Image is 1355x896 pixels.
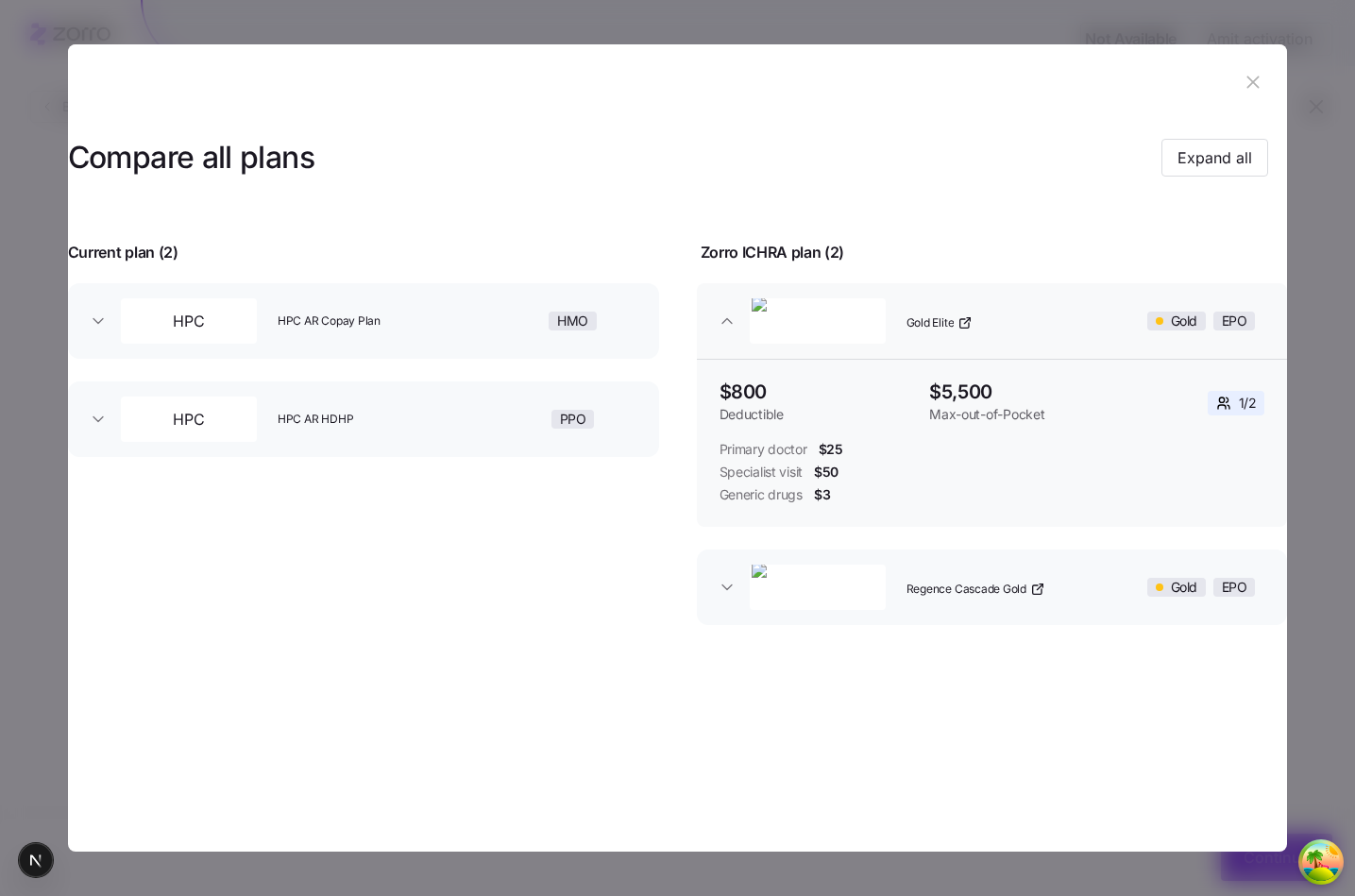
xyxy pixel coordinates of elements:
[278,412,486,428] span: HPC AR HDHP
[720,463,804,482] span: Specialist visit
[906,315,955,331] span: Gold Elite
[173,310,205,333] span: HPC
[1222,579,1247,596] span: EPO
[720,485,803,504] span: Generic drugs
[557,313,588,330] span: HMO
[68,381,659,457] button: HPCHPC AR HDHPPPO
[720,440,807,459] span: Primary doctor
[1161,139,1268,177] button: Expand all
[929,382,1101,401] span: $5,500
[1171,579,1197,596] span: Gold
[752,296,884,346] img: Oscar
[720,405,915,424] span: Deductible
[701,241,845,264] span: Zorro ICHRA plan ( 2 )
[814,485,830,504] span: $3
[906,582,1026,598] span: Regence Cascade Gold
[1222,313,1247,330] span: EPO
[814,463,838,482] span: $50
[173,408,205,431] span: HPC
[68,137,314,179] h3: Compare all plans
[906,315,974,331] a: Gold Elite
[929,405,1101,424] span: Max-out-of-Pocket
[1177,146,1252,169] span: Expand all
[1302,843,1340,881] button: Open Tanstack query devtools
[560,411,586,428] span: PPO
[697,283,1288,359] button: OscarGold EliteGoldEPO
[697,549,1288,625] button: Regence BlueShieldRegence Cascade GoldGoldEPO
[906,582,1045,598] a: Regence Cascade Gold
[752,563,884,612] img: Regence BlueShield
[1171,313,1197,330] span: Gold
[1239,394,1257,413] span: 1 / 2
[68,283,659,359] button: HPCHPC AR Copay PlanHMO
[68,241,178,264] span: Current plan ( 2 )
[697,359,1288,527] div: OscarGold EliteGoldEPO
[278,313,486,330] span: HPC AR Copay Plan
[720,382,915,401] span: $800
[819,440,843,459] span: $25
